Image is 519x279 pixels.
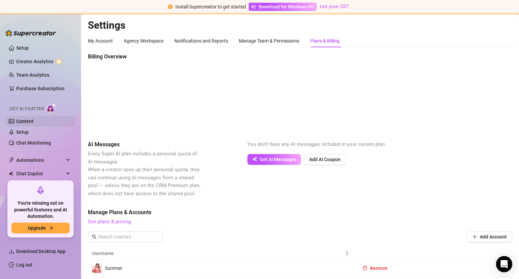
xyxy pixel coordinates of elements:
[98,233,153,240] input: Search creators
[46,103,57,113] img: AI Chatter
[16,56,70,67] a: Creator Analytics exclamation-circle
[5,30,56,36] img: logo-BBDzfeDw.svg
[16,249,66,254] span: Download Desktop App
[88,53,201,61] span: Billing Overview
[174,37,228,45] div: Notifications and Reports
[363,266,367,271] span: delete
[9,106,44,112] span: Izzy AI Chatter
[260,157,296,162] span: Get AI Messages
[247,141,385,147] span: You don't have any AI messages included in your current plan
[88,19,512,32] h2: Settings
[11,223,70,233] button: Upgradearrow-right
[88,37,113,45] div: My Account
[320,3,349,9] a: not your OS?
[16,119,33,124] a: Content
[92,263,102,273] img: Summer
[16,155,64,166] span: Automations
[310,37,340,45] div: Plans & Billing
[467,231,512,242] button: Add Account
[9,171,13,176] img: Chat Copilot
[88,219,131,225] a: See plans & pricing
[36,186,45,194] span: rocket
[16,83,70,94] a: Purchase Subscription
[480,234,507,239] span: Add Account
[88,208,512,217] span: Manage Plans & Accounts
[357,263,393,274] button: Remove
[175,4,246,9] span: Install Supercreator to get started
[258,3,314,10] span: Download for Windows PC
[49,226,53,230] span: arrow-right
[16,129,29,135] a: Setup
[105,265,122,271] span: Summer
[11,200,70,220] span: You're missing out on powerful features and AI Automation.
[16,45,29,51] a: Setup
[88,247,353,260] th: Username
[239,37,299,45] div: Manage Team & Permissions
[28,225,46,231] span: Upgrade
[92,250,344,257] span: Username
[16,72,49,78] a: Team Analytics
[249,3,317,11] a: Download for Windows PC
[16,262,32,268] a: Log out
[168,4,173,9] span: exclamation-circle
[247,154,301,165] button: Get AI Messages
[124,37,164,45] div: Agency Workspace
[472,234,477,239] span: plus
[16,140,51,146] a: Chat Monitoring
[9,249,14,254] span: download
[92,234,97,239] span: search
[304,154,346,165] button: Add AI Coupon
[88,151,200,197] span: Every Super AI plan includes a personal quota of AI messages. When a creator uses up their person...
[9,157,14,163] span: thunderbolt
[496,256,512,272] div: Open Intercom Messenger
[370,265,388,271] span: Remove
[251,4,256,9] span: windows
[16,168,64,179] span: Chat Copilot
[309,157,341,162] span: Add AI Coupon
[88,141,201,149] span: AI Messages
